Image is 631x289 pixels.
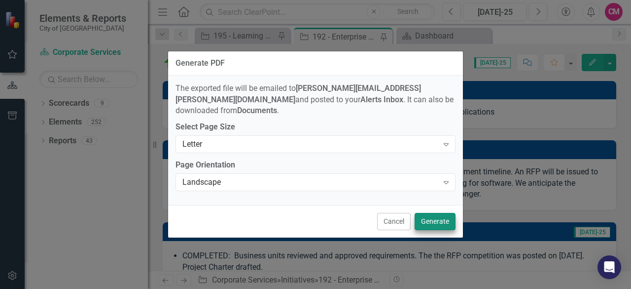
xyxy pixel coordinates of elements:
strong: Alerts Inbox [360,95,403,104]
div: Open Intercom Messenger [597,255,621,279]
div: Letter [182,139,438,150]
div: Generate PDF [175,59,225,68]
label: Select Page Size [175,122,456,133]
button: Generate [415,213,456,230]
strong: [PERSON_NAME][EMAIL_ADDRESS][PERSON_NAME][DOMAIN_NAME] [175,83,421,104]
span: The exported file will be emailed to and posted to your . It can also be downloaded from . [175,83,454,116]
div: Landscape [182,177,438,188]
strong: Documents [237,106,277,115]
button: Cancel [377,213,411,230]
label: Page Orientation [175,160,456,171]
